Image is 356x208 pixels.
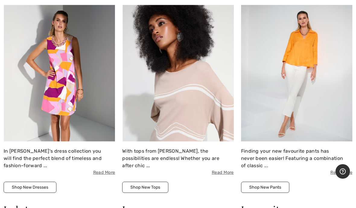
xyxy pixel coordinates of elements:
[4,182,56,193] button: Shop New Dresses
[4,169,115,176] span: Read More
[122,169,234,176] span: Read More
[122,148,234,176] div: With tops from [PERSON_NAME], the possibilities are endless! Whether you are after chic ...
[241,5,352,141] img: Pants by Joseph Ribkoff
[335,164,350,179] iframe: Opens a widget where you can find more information
[122,182,168,193] button: Shop New Tops
[241,148,352,176] div: Finding your new favourite pants has never been easier! Featuring a combination of classic ...
[4,148,115,176] div: In [PERSON_NAME]'s dress collection you will find the perfect blend of timeless and fashion-forwa...
[241,169,352,176] span: Read More
[241,182,289,193] button: Shop New Pants
[122,5,234,141] img: Tops by Joseph Ribkoff
[4,5,115,141] img: Dresses by Joseph Ribkoff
